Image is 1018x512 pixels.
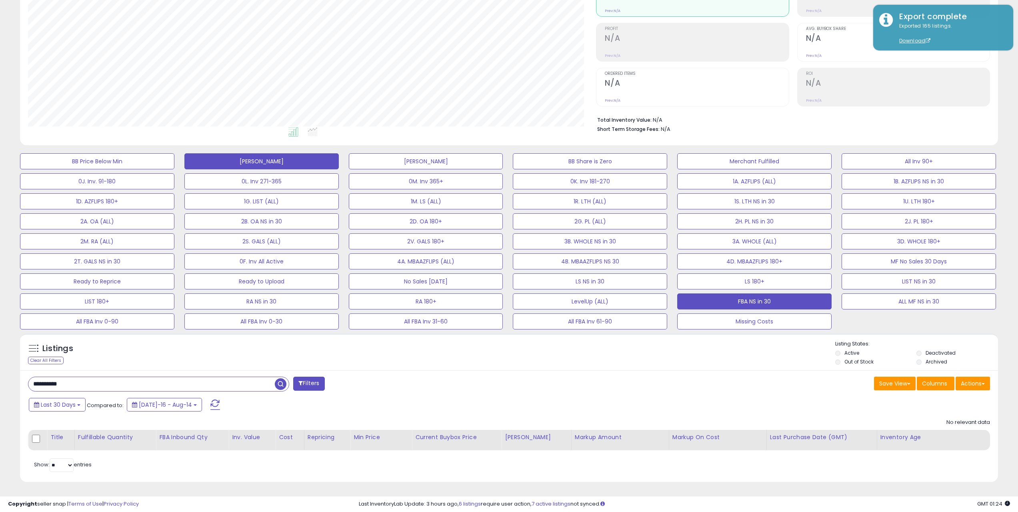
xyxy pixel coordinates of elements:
[956,377,990,390] button: Actions
[842,233,996,249] button: 3D. WHOLE 180+
[842,213,996,229] button: 2J. PL 180+
[677,313,832,329] button: Missing Costs
[20,253,174,269] button: 2T. GALS NS in 30
[505,433,568,442] div: [PERSON_NAME]
[34,461,92,468] span: Show: entries
[50,433,71,442] div: Title
[677,233,832,249] button: 3A. WHOLE (ALL)
[842,253,996,269] button: MF No Sales 30 Days
[677,153,832,169] button: Merchant Fulfilled
[78,433,153,442] div: Fulfillable Quantity
[677,193,832,209] button: 1S. LTH NS in 30
[415,433,498,442] div: Current Buybox Price
[41,401,76,409] span: Last 30 Days
[513,273,667,289] button: LS NS in 30
[184,273,339,289] button: Ready to Upload
[20,193,174,209] button: 1D. AZFLIPS 180+
[20,313,174,329] button: All FBA Inv 0-90
[513,193,667,209] button: 1R. LTH (ALL)
[672,433,763,442] div: Markup on Cost
[20,213,174,229] button: 2A. OA (ALL)
[874,377,916,390] button: Save View
[917,377,954,390] button: Columns
[293,377,324,391] button: Filters
[605,78,788,89] h2: N/A
[184,153,339,169] button: [PERSON_NAME]
[232,433,272,442] div: Inv. value
[20,273,174,289] button: Ready to Reprice
[42,343,73,354] h5: Listings
[893,22,1007,45] div: Exported 165 listings.
[835,340,998,348] p: Listing States:
[532,500,570,508] a: 7 active listings
[842,273,996,289] button: LIST NS in 30
[20,233,174,249] button: 2M. RA (ALL)
[20,153,174,169] button: BB Price Below Min
[806,34,990,44] h2: N/A
[605,27,788,31] span: Profit
[349,193,503,209] button: 1M. LS (ALL)
[806,8,822,13] small: Prev: N/A
[20,173,174,189] button: 0J. Inv. 91-180
[806,98,822,103] small: Prev: N/A
[677,293,832,309] button: FBA NS in 30
[8,500,37,508] strong: Copyright
[893,11,1007,22] div: Export complete
[844,349,859,356] label: Active
[87,402,124,409] span: Compared to:
[806,72,990,76] span: ROI
[605,72,788,76] span: Ordered Items
[597,114,984,124] li: N/A
[349,233,503,249] button: 2V. GALS 180+
[104,500,139,508] a: Privacy Policy
[605,8,620,13] small: Prev: N/A
[842,173,996,189] button: 1B. AZFLIPS NS in 30
[349,253,503,269] button: 4A. MBAAZFLIPS (ALL)
[806,78,990,89] h2: N/A
[308,433,347,442] div: Repricing
[139,401,192,409] span: [DATE]-16 - Aug-14
[359,500,1010,508] div: Last InventoryLab Update: 3 hours ago, require user action, not synced.
[605,98,620,103] small: Prev: N/A
[806,53,822,58] small: Prev: N/A
[770,433,874,442] div: Last Purchase Date (GMT)
[946,419,990,426] div: No relevant data
[677,253,832,269] button: 4D. MBAAZFLIPS 180+
[184,213,339,229] button: 2B. OA NS in 30
[922,379,947,388] span: Columns
[669,430,766,450] th: The percentage added to the cost of goods (COGS) that forms the calculator for Min & Max prices.
[459,500,481,508] a: 6 listings
[184,293,339,309] button: RA NS in 30
[677,273,832,289] button: LS 180+
[184,253,339,269] button: 0F. Inv All Active
[844,358,874,365] label: Out of Stock
[349,213,503,229] button: 2D. OA 180+
[349,273,503,289] button: No Sales [DATE]
[597,126,660,133] b: Short Term Storage Fees:
[513,313,667,329] button: All FBA Inv 61-90
[184,173,339,189] button: 0L. Inv 271-365
[842,293,996,309] button: ALL MF NS in 30
[513,173,667,189] button: 0K. Inv 181-270
[926,358,947,365] label: Archived
[513,153,667,169] button: BB Share is Zero
[184,233,339,249] button: 2S. GALS (ALL)
[279,433,301,442] div: Cost
[842,153,996,169] button: All Inv 90+
[575,433,666,442] div: Markup Amount
[899,37,930,44] a: Download
[29,398,86,412] button: Last 30 Days
[349,313,503,329] button: All FBA Inv 31-60
[354,433,408,442] div: Min Price
[349,153,503,169] button: [PERSON_NAME]
[926,349,956,356] label: Deactivated
[349,173,503,189] button: 0M. Inv 365+
[605,34,788,44] h2: N/A
[513,233,667,249] button: 3B. WHOLE NS in 30
[513,293,667,309] button: LevelUp (ALL)
[349,293,503,309] button: RA 180+
[597,116,652,123] b: Total Inventory Value:
[677,173,832,189] button: 1A. AZFLIPS (ALL)
[159,433,225,442] div: FBA inbound Qty
[184,193,339,209] button: 1G. LIST (ALL)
